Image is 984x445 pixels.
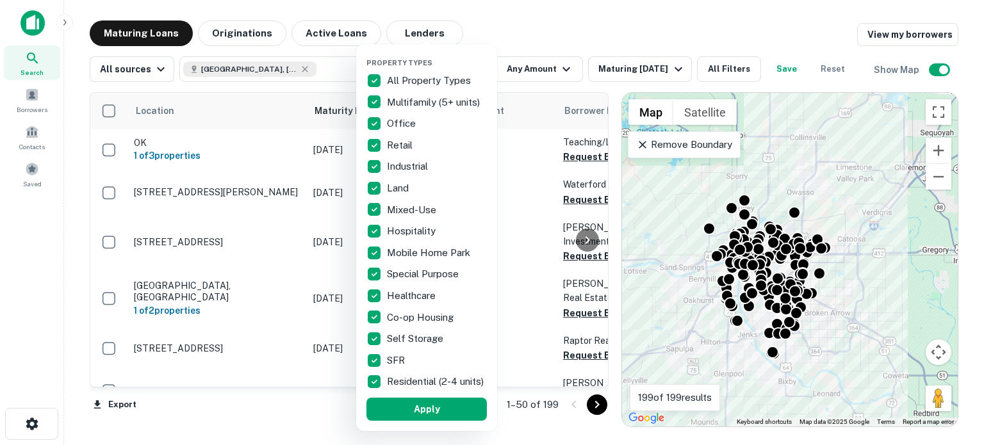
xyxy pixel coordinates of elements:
span: Property Types [366,59,432,67]
p: Residential (2-4 units) [387,374,486,389]
p: Industrial [387,159,430,174]
p: Mobile Home Park [387,245,473,261]
p: Retail [387,138,415,153]
p: Hospitality [387,223,438,239]
p: SFR [387,353,407,368]
iframe: Chat Widget [920,343,984,404]
p: Healthcare [387,288,438,303]
p: Special Purpose [387,266,461,282]
p: Co-op Housing [387,310,456,325]
p: All Property Types [387,73,473,88]
p: Multifamily (5+ units) [387,95,482,110]
p: Self Storage [387,331,446,346]
p: Land [387,181,411,196]
button: Apply [366,398,487,421]
p: Office [387,116,418,131]
p: Mixed-Use [387,202,439,218]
